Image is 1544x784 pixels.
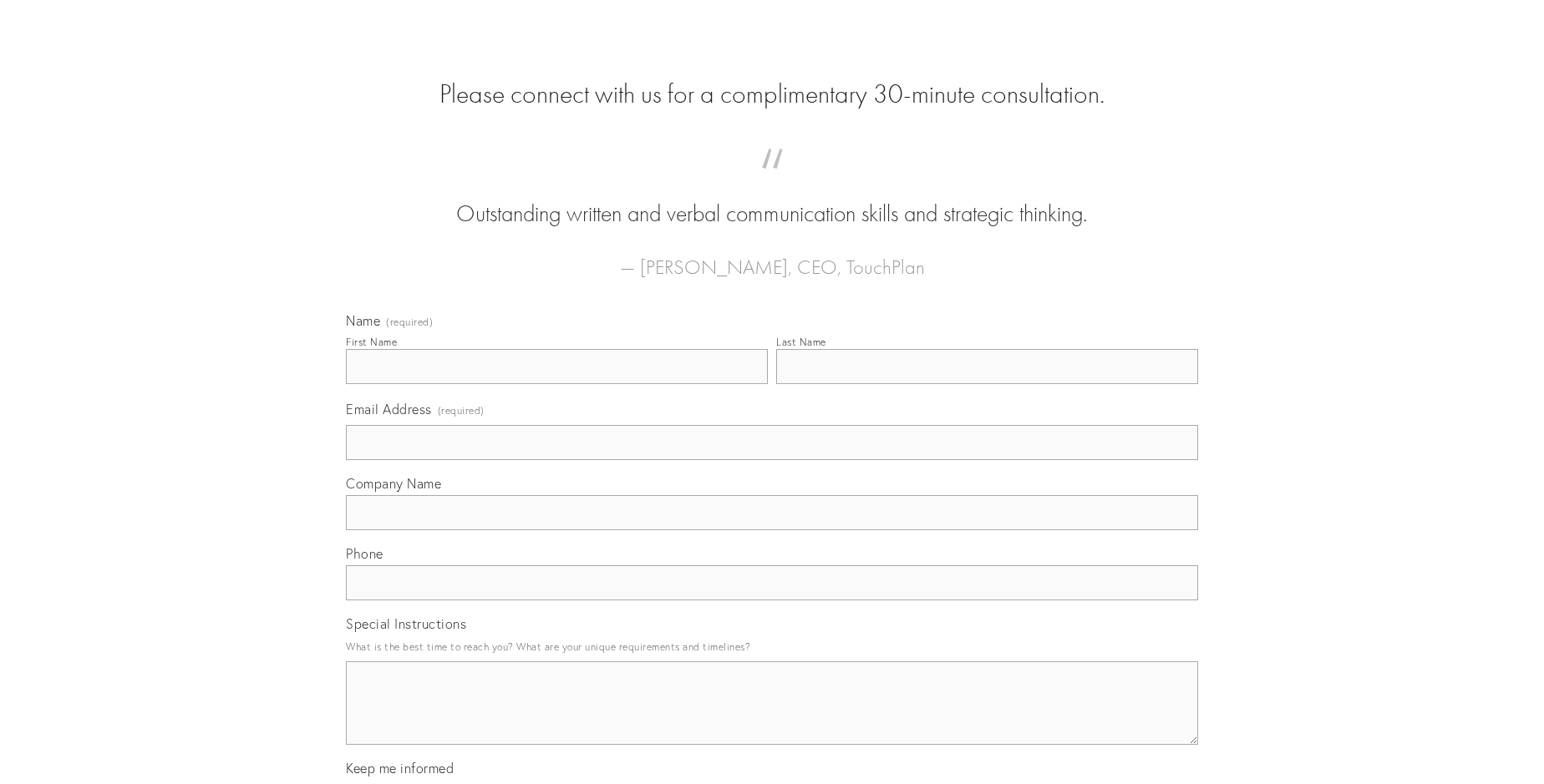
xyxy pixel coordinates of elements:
span: Name [346,312,380,329]
span: Company Name [346,475,441,492]
h2: Please connect with us for a complimentary 30-minute consultation. [346,78,1198,110]
span: Special Instructions [346,615,466,632]
span: “ [373,165,1171,198]
span: (required) [438,399,485,422]
p: What is the best time to reach you? What are your unique requirements and timelines? [346,635,1198,658]
span: (required) [386,317,433,327]
div: Last Name [776,336,826,348]
span: Email Address [346,401,432,417]
span: Keep me informed [346,760,454,776]
figcaption: — [PERSON_NAME], CEO, TouchPlan [373,230,1171,284]
span: Phone [346,545,383,562]
div: First Name [346,336,397,348]
blockquote: Outstanding written and verbal communication skills and strategic thinking. [373,165,1171,230]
